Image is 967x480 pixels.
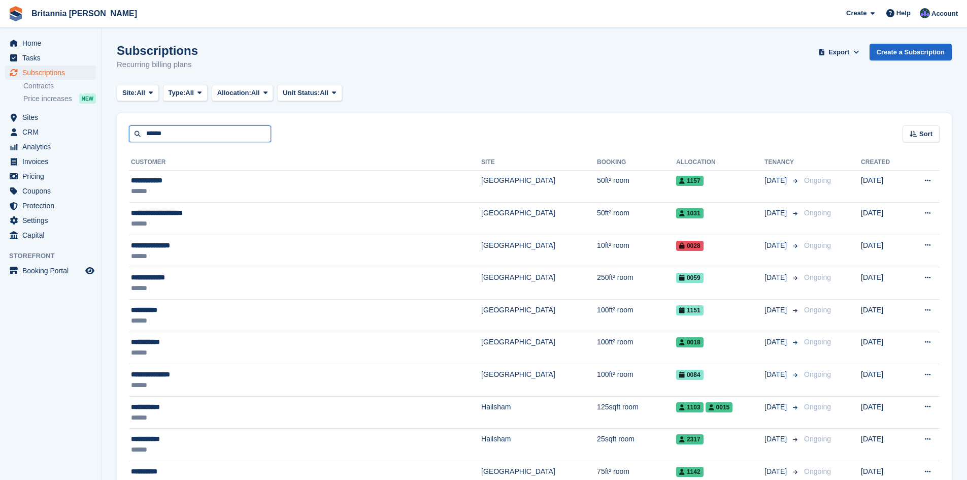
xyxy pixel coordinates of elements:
[22,154,83,169] span: Invoices
[919,129,932,139] span: Sort
[212,85,274,102] button: Allocation: All
[764,466,789,477] span: [DATE]
[22,125,83,139] span: CRM
[764,154,800,171] th: Tenancy
[597,300,676,332] td: 100ft² room
[597,203,676,235] td: 50ft² room
[764,305,789,315] span: [DATE]
[5,125,96,139] a: menu
[861,154,906,171] th: Created
[804,403,831,411] span: Ongoing
[817,44,861,60] button: Export
[861,235,906,267] td: [DATE]
[5,213,96,228] a: menu
[764,434,789,444] span: [DATE]
[804,176,831,184] span: Ongoing
[22,169,83,183] span: Pricing
[764,272,789,283] span: [DATE]
[22,264,83,278] span: Booking Portal
[251,88,260,98] span: All
[861,364,906,397] td: [DATE]
[129,154,481,171] th: Customer
[217,88,251,98] span: Allocation:
[22,228,83,242] span: Capital
[481,267,597,300] td: [GEOGRAPHIC_DATA]
[846,8,866,18] span: Create
[22,51,83,65] span: Tasks
[597,170,676,203] td: 50ft² room
[5,51,96,65] a: menu
[896,8,911,18] span: Help
[676,434,704,444] span: 2317
[117,59,198,71] p: Recurring billing plans
[5,264,96,278] a: menu
[764,337,789,347] span: [DATE]
[185,88,194,98] span: All
[481,235,597,267] td: [GEOGRAPHIC_DATA]
[676,176,704,186] span: 1157
[861,332,906,364] td: [DATE]
[22,66,83,80] span: Subscriptions
[277,85,342,102] button: Unit Status: All
[5,199,96,213] a: menu
[23,94,72,104] span: Price increases
[597,429,676,461] td: 25sqft room
[117,85,159,102] button: Site: All
[5,110,96,124] a: menu
[804,306,831,314] span: Ongoing
[169,88,186,98] span: Type:
[5,154,96,169] a: menu
[676,273,704,283] span: 0059
[804,435,831,443] span: Ongoing
[320,88,328,98] span: All
[22,110,83,124] span: Sites
[5,228,96,242] a: menu
[22,36,83,50] span: Home
[597,154,676,171] th: Booking
[861,396,906,429] td: [DATE]
[764,369,789,380] span: [DATE]
[828,47,849,57] span: Export
[676,208,704,218] span: 1031
[931,9,958,19] span: Account
[676,402,704,412] span: 1103
[22,140,83,154] span: Analytics
[137,88,145,98] span: All
[861,267,906,300] td: [DATE]
[676,241,704,251] span: 0028
[870,44,952,60] a: Create a Subscription
[9,251,101,261] span: Storefront
[861,203,906,235] td: [DATE]
[804,209,831,217] span: Ongoing
[764,240,789,251] span: [DATE]
[122,88,137,98] span: Site:
[676,467,704,477] span: 1142
[804,338,831,346] span: Ongoing
[597,364,676,397] td: 100ft² room
[5,169,96,183] a: menu
[481,203,597,235] td: [GEOGRAPHIC_DATA]
[22,213,83,228] span: Settings
[920,8,930,18] img: Lee Cradock
[597,332,676,364] td: 100ft² room
[481,332,597,364] td: [GEOGRAPHIC_DATA]
[283,88,320,98] span: Unit Status:
[804,467,831,475] span: Ongoing
[597,396,676,429] td: 125sqft room
[5,184,96,198] a: menu
[84,265,96,277] a: Preview store
[861,429,906,461] td: [DATE]
[861,300,906,332] td: [DATE]
[22,184,83,198] span: Coupons
[676,154,764,171] th: Allocation
[764,208,789,218] span: [DATE]
[764,175,789,186] span: [DATE]
[706,402,733,412] span: 0015
[481,429,597,461] td: Hailsham
[861,170,906,203] td: [DATE]
[5,36,96,50] a: menu
[5,140,96,154] a: menu
[481,364,597,397] td: [GEOGRAPHIC_DATA]
[481,170,597,203] td: [GEOGRAPHIC_DATA]
[79,93,96,104] div: NEW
